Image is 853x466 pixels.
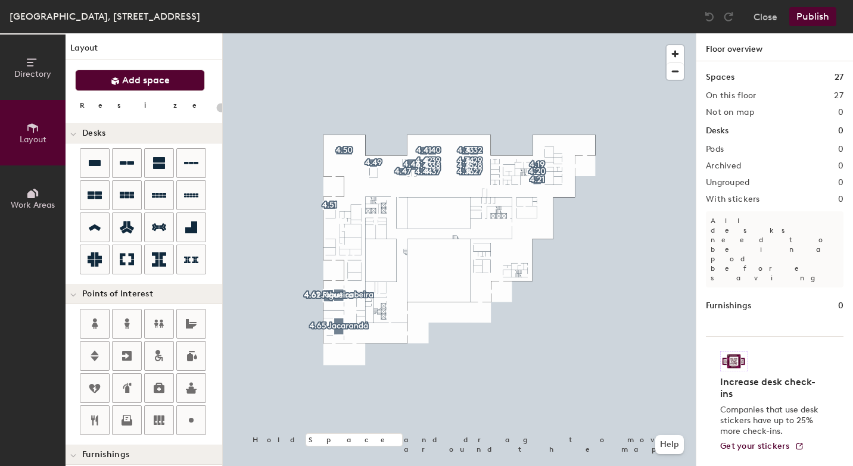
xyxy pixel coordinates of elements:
span: Add space [122,74,170,86]
h2: With stickers [706,195,760,204]
h2: Ungrouped [706,178,750,187]
img: Redo [723,11,734,23]
h1: Furnishings [706,299,751,312]
h4: Increase desk check-ins [720,376,822,400]
h2: 0 [838,178,843,187]
h1: 0 [838,124,843,137]
h1: 27 [835,71,843,84]
p: Companies that use desk stickers have up to 25% more check-ins. [720,405,822,437]
button: Publish [789,7,836,26]
h2: Not on map [706,108,754,117]
h2: 0 [838,108,843,117]
span: Furnishings [82,450,129,459]
h1: Layout [66,42,222,60]
div: Resize [80,101,211,110]
p: All desks need to be in a pod before saving [706,211,843,287]
h1: Floor overview [696,33,853,61]
button: Help [655,435,684,454]
h2: 27 [834,91,843,101]
div: [GEOGRAPHIC_DATA], [STREET_ADDRESS] [10,9,200,24]
h1: 0 [838,299,843,312]
a: Get your stickers [720,442,804,452]
h2: 0 [838,145,843,154]
h2: 0 [838,195,843,204]
h1: Desks [706,124,729,137]
h2: 0 [838,161,843,171]
span: Work Areas [11,200,55,210]
span: Desks [82,129,105,138]
img: Undo [703,11,715,23]
h1: Spaces [706,71,734,84]
h2: Pods [706,145,724,154]
h2: On this floor [706,91,757,101]
span: Directory [14,69,51,79]
img: Sticker logo [720,351,748,371]
button: Close [754,7,777,26]
button: Add space [75,70,205,91]
h2: Archived [706,161,741,171]
span: Layout [20,135,46,145]
span: Points of Interest [82,289,153,299]
span: Get your stickers [720,441,790,451]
